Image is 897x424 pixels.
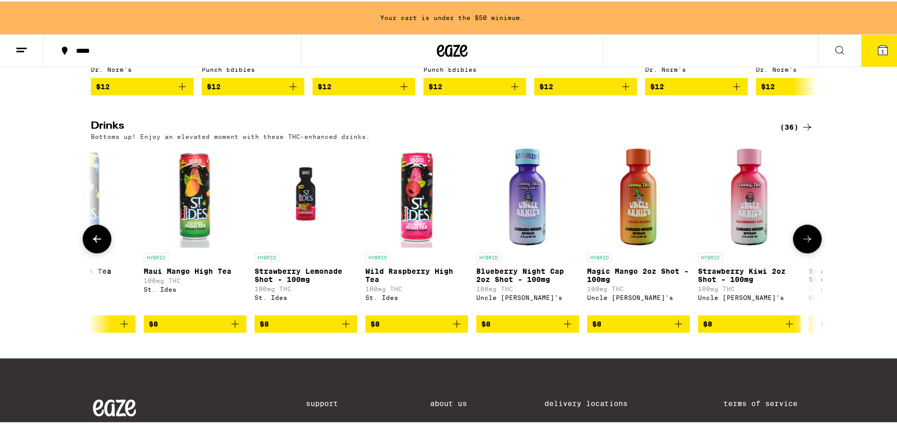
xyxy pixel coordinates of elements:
p: Bottoms up! Enjoy an elevated moment with these THC-enhanced drinks. [91,132,370,138]
button: Add to bag [144,314,246,331]
button: Add to bag [423,76,526,94]
button: Add to bag [645,76,748,94]
p: HYBRID [698,251,723,260]
span: $12 [761,81,775,89]
div: St. Ides [144,285,246,291]
div: Punch Edibles [202,65,304,71]
button: Add to bag [476,314,579,331]
p: Strawberry Lemonade Shot - 100mg [255,266,357,282]
div: Uncle [PERSON_NAME]'s [587,293,690,299]
span: $12 [318,81,331,89]
button: Add to bag [255,314,357,331]
span: 1 [881,47,884,53]
div: Uncle [PERSON_NAME]'s [698,293,801,299]
span: Hi. Need any help? [6,7,74,15]
span: $12 [650,81,664,89]
h2: Drinks [91,119,763,132]
button: Add to bag [313,76,415,94]
a: Delivery Locations [544,398,646,406]
img: St. Ides - Strawberry Lemonade Shot - 100mg [255,144,357,246]
img: Uncle Arnie's - Blueberry Night Cap 2oz Shot - 100mg [476,144,579,246]
p: 100mg THC [365,284,468,291]
p: HYBRID [587,251,612,260]
p: 100mg THC [476,284,579,291]
p: 100mg THC [144,276,246,282]
img: Uncle Arnie's - Magic Mango 2oz Shot - 100mg [587,144,690,246]
p: Maui Mango High Tea [144,266,246,274]
button: Add to bag [365,314,468,331]
a: About Us [430,398,467,406]
p: Lemonade High Tea [33,266,135,274]
p: 100mg THC [698,284,801,291]
div: St. Ides [365,293,468,299]
button: Add to bag [202,76,304,94]
a: Open page for Strawberry Lemonade Shot - 100mg from St. Ides [255,144,357,314]
div: Dr. Norm's [756,65,859,71]
img: St. Ides - Lemonade High Tea [33,144,135,246]
span: $8 [260,318,269,327]
button: Add to bag [33,314,135,331]
a: Terms of Service [724,398,811,406]
span: $8 [371,318,380,327]
p: 100mg THC [33,276,135,282]
p: Blueberry Night Cap 2oz Shot - 100mg [476,266,579,282]
p: 100mg THC [587,284,690,291]
button: Add to bag [698,314,801,331]
button: Add to bag [91,76,193,94]
p: HYBRID [809,251,833,260]
img: St. Ides - Maui Mango High Tea [144,144,246,246]
span: $12 [96,81,110,89]
p: Magic Mango 2oz Shot - 100mg [587,266,690,282]
a: (36) [780,119,813,132]
p: HYBRID [476,251,501,260]
p: HYBRID [144,251,168,260]
img: St. Ides - Wild Raspberry High Tea [365,144,468,246]
a: Open page for Wild Raspberry High Tea from St. Ides [365,144,468,314]
div: Dr. Norm's [645,65,748,71]
span: $12 [207,81,221,89]
button: Add to bag [534,76,637,94]
p: Strawberry Kiwi 2oz Shot - 100mg [698,266,801,282]
span: $12 [539,81,553,89]
button: Add to bag [756,76,859,94]
img: Uncle Arnie's - Strawberry Kiwi 2oz Shot - 100mg [698,144,801,246]
p: HYBRID [365,251,390,260]
div: Punch Edibles [423,65,526,71]
span: $8 [149,318,158,327]
p: Wild Raspberry High Tea [365,266,468,282]
a: Open page for Blueberry Night Cap 2oz Shot - 100mg from Uncle Arnie's [476,144,579,314]
a: Open page for Strawberry Kiwi 2oz Shot - 100mg from Uncle Arnie's [698,144,801,314]
a: Open page for Maui Mango High Tea from St. Ides [144,144,246,314]
span: $8 [592,318,601,327]
span: $8 [814,318,823,327]
a: Open page for Magic Mango 2oz Shot - 100mg from Uncle Arnie's [587,144,690,314]
div: Dr. Norm's [91,65,193,71]
span: $12 [428,81,442,89]
span: $8 [703,318,712,327]
div: St. Ides [255,293,357,299]
div: Uncle [PERSON_NAME]'s [476,293,579,299]
p: HYBRID [255,251,279,260]
a: Open page for Lemonade High Tea from St. Ides [33,144,135,314]
div: St. Ides [33,285,135,291]
button: Add to bag [587,314,690,331]
a: Support [306,398,352,406]
p: 100mg THC [255,284,357,291]
span: $8 [481,318,491,327]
